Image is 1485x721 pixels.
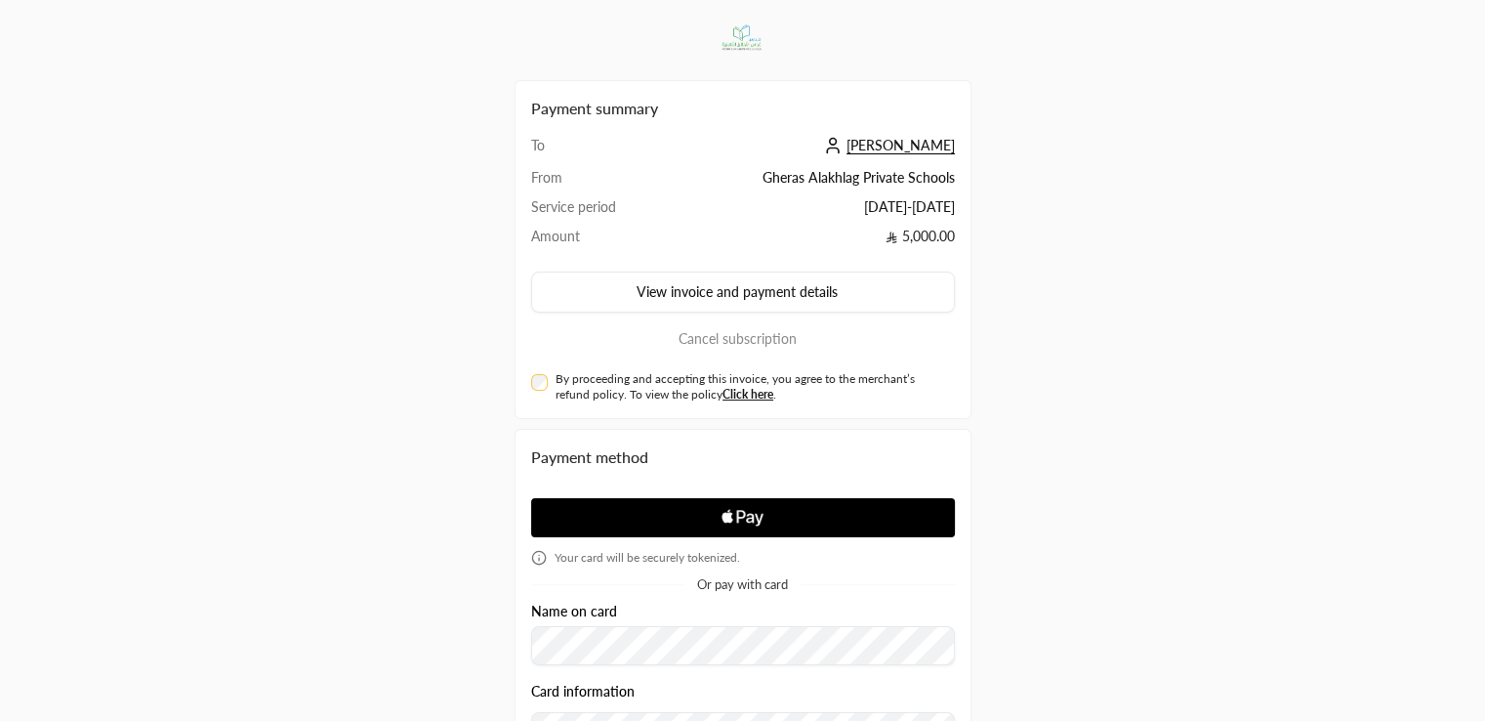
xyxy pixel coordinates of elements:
button: Cancel subscription [531,328,955,350]
td: 5,000.00 [660,227,954,256]
td: From [531,168,661,197]
a: [PERSON_NAME] [819,137,955,153]
label: Name on card [531,604,617,619]
td: Amount [531,227,661,256]
td: Service period [531,197,661,227]
button: View invoice and payment details [531,272,955,313]
td: Gheras Alakhlag Private Schools [660,168,954,197]
a: Click here [722,387,773,402]
span: Or pay with card [697,578,788,591]
span: Your card will be securely tokenized. [555,550,740,566]
label: By proceeding and accepting this invoice, you agree to the merchant’s refund policy. To view the ... [556,371,947,403]
div: Payment method [531,445,955,469]
h2: Payment summary [531,97,955,120]
td: [DATE] - [DATE] [660,197,954,227]
img: Company Logo [711,12,774,64]
div: Name on card [531,604,955,665]
legend: Card information [531,684,635,700]
td: To [531,136,661,168]
span: [PERSON_NAME] [846,137,955,154]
